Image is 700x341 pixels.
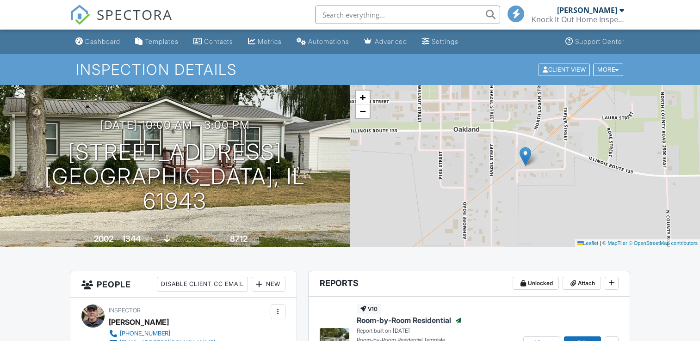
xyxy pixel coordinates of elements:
span: | [600,240,601,246]
a: Support Center [562,33,628,50]
span: − [359,105,365,117]
div: Client View [539,63,590,76]
a: Contacts [190,33,237,50]
span: + [359,91,365,103]
span: Built [82,236,93,243]
h3: People [70,271,296,298]
a: © OpenStreetMap contributors [629,240,698,246]
div: Knock It Out Home Inspections of Illinois [532,15,624,24]
a: Zoom out [356,104,370,118]
a: Advanced [360,33,411,50]
div: [PERSON_NAME] [557,6,617,15]
a: Settings [418,33,462,50]
h1: Inspection Details [76,61,624,78]
div: 1344 [122,234,141,244]
div: Settings [432,37,458,45]
h1: [STREET_ADDRESS] [GEOGRAPHIC_DATA], IL 61943 [15,140,335,213]
span: Lot Size [209,236,229,243]
div: More [593,63,623,76]
div: Metrics [258,37,282,45]
a: © MapTiler [602,240,627,246]
span: Inspector [109,307,141,314]
a: Templates [131,33,182,50]
a: Automations (Basic) [293,33,353,50]
div: Dashboard [85,37,120,45]
div: Support Center [575,37,625,45]
a: Metrics [244,33,285,50]
div: [PHONE_NUMBER] [120,330,170,337]
a: Client View [538,66,592,73]
div: Automations [308,37,349,45]
div: Templates [145,37,179,45]
a: [PHONE_NUMBER] [109,329,215,338]
h3: [DATE] 10:00 am - 3:00 pm [100,119,250,131]
input: Search everything... [315,6,500,24]
div: 8712 [230,234,248,244]
a: Leaflet [577,240,598,246]
a: SPECTORA [70,12,173,32]
div: New [252,277,285,292]
a: Zoom in [356,91,370,104]
img: Marker [520,147,531,166]
span: sq. ft. [142,236,155,243]
img: The Best Home Inspection Software - Spectora [70,5,90,25]
a: Dashboard [72,33,124,50]
div: Contacts [204,37,233,45]
div: [PERSON_NAME] [109,315,169,329]
div: 2002 [94,234,113,244]
span: crawlspace [172,236,200,243]
div: Advanced [375,37,407,45]
span: sq.ft. [249,236,260,243]
span: SPECTORA [97,5,173,24]
div: Disable Client CC Email [157,277,248,292]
